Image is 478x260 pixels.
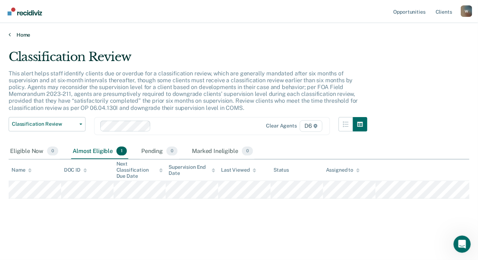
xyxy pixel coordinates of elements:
[9,144,60,159] div: Eligible Now0
[242,147,253,156] span: 0
[461,5,472,17] div: W
[169,164,215,176] div: Supervision End Date
[9,50,367,70] div: Classification Review
[274,167,289,173] div: Status
[221,167,256,173] div: Last Viewed
[12,121,77,127] span: Classification Review
[300,120,322,132] span: D6
[64,167,87,173] div: DOC ID
[461,5,472,17] button: Profile dropdown button
[326,167,360,173] div: Assigned to
[116,147,127,156] span: 1
[71,144,128,159] div: Almost Eligible1
[9,117,86,131] button: Classification Review
[9,70,358,111] p: This alert helps staff identify clients due or overdue for a classification review, which are gen...
[266,123,297,129] div: Clear agents
[140,144,179,159] div: Pending0
[9,32,469,38] a: Home
[454,236,471,253] iframe: Intercom live chat
[47,147,58,156] span: 0
[8,8,42,15] img: Recidiviz
[190,144,254,159] div: Marked Ineligible0
[166,147,178,156] span: 0
[116,161,163,179] div: Next Classification Due Date
[12,167,32,173] div: Name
